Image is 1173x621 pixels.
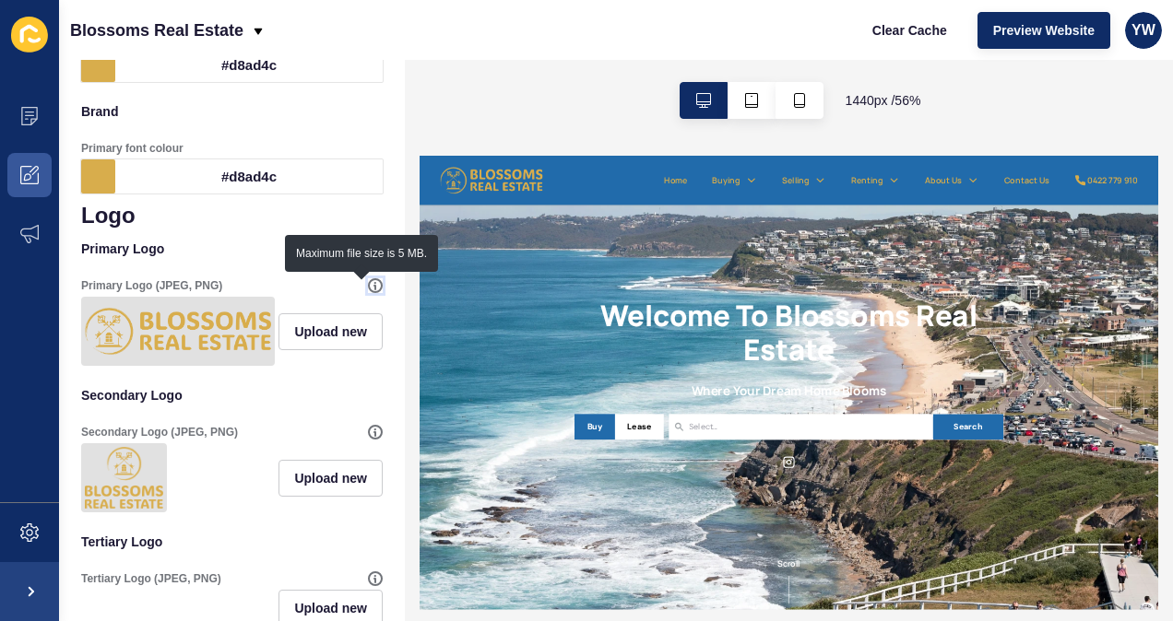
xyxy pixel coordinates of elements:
button: Clear Cache [857,12,963,49]
a: About Us [908,33,975,55]
a: Selling [652,33,701,55]
div: #d8ad4c [115,159,383,193]
button: Upload new [278,313,383,350]
img: Company logo [37,18,221,70]
p: Brand [81,91,383,132]
input: Select... [485,475,577,499]
span: Upload new [294,469,367,487]
img: 22eba293993e09c6d8fc07eaaa4e725f.png [85,447,163,509]
p: Secondary Logo [81,375,383,416]
span: Upload new [294,599,367,617]
p: Primary Logo [81,228,383,269]
label: Tertiary Logo (JPEG, PNG) [81,571,221,586]
h1: Logo [81,203,383,228]
div: Maximum file size is 5 MB. [296,246,427,261]
a: Contact Us [1050,33,1132,55]
h2: Where Your Dream Home Blooms [489,408,840,435]
a: Home [440,33,482,55]
button: Search [923,464,1049,510]
p: Tertiary Logo [81,521,383,562]
span: Upload new [294,322,367,341]
div: #d8ad4c [115,48,383,82]
a: Buying [527,33,576,55]
label: Primary Logo (JPEG, PNG) [81,278,222,293]
span: 1440 px / 56 % [846,91,921,110]
button: Upload new [278,460,383,497]
label: Primary font colour [81,141,184,156]
button: Preview Website [977,12,1110,49]
img: d146e9487db58021a7a24fe4564e960e.png [85,300,271,362]
button: Lease [351,464,439,510]
h1: Welcome To Blossoms Real Estate [278,255,1049,379]
span: Clear Cache [872,21,947,40]
span: YW [1132,21,1155,40]
button: Buy [278,464,350,510]
a: Renting [776,33,833,55]
label: Secondary Logo (JPEG, PNG) [81,425,238,439]
p: Blossoms Real Estate [70,7,243,53]
span: Preview Website [993,21,1095,40]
